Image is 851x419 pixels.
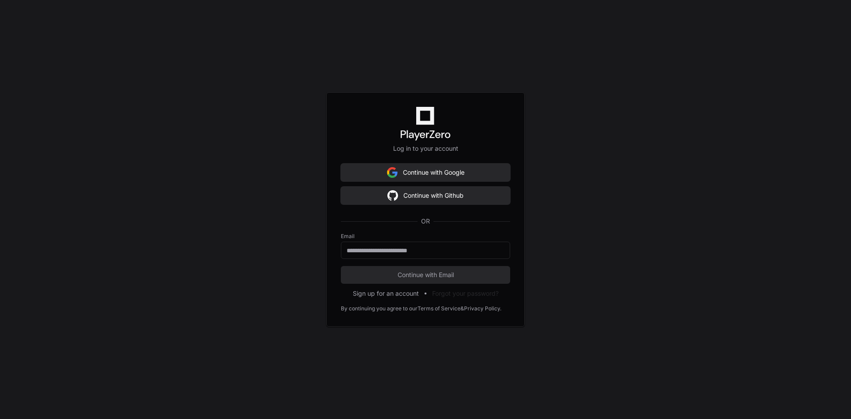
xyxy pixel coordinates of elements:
label: Email [341,233,510,240]
button: Continue with Email [341,266,510,284]
div: By continuing you agree to our [341,305,418,312]
button: Continue with Google [341,164,510,181]
div: & [461,305,464,312]
img: Sign in with google [387,187,398,204]
span: Continue with Email [341,270,510,279]
button: Sign up for an account [353,289,419,298]
a: Privacy Policy. [464,305,501,312]
button: Continue with Github [341,187,510,204]
span: OR [418,217,433,226]
img: Sign in with google [387,164,398,181]
button: Forgot your password? [432,289,499,298]
p: Log in to your account [341,144,510,153]
a: Terms of Service [418,305,461,312]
